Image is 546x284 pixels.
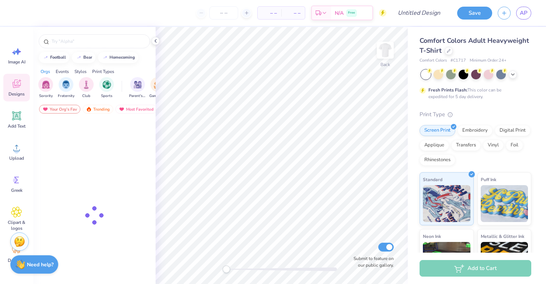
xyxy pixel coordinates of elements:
img: Metallic & Glitter Ink [481,242,528,279]
input: – – [209,6,238,20]
div: Embroidery [458,125,493,136]
div: Print Types [92,68,114,75]
label: Submit to feature on our public gallery. [349,255,394,269]
input: Untitled Design [392,6,446,20]
div: filter for Game Day [149,77,166,99]
button: filter button [79,77,94,99]
div: Most Favorited [115,105,157,114]
div: Digital Print [495,125,531,136]
span: – – [262,9,277,17]
span: AP [520,9,528,17]
span: Add Text [8,123,25,129]
img: trending.gif [86,107,92,112]
img: Fraternity Image [62,80,70,89]
div: Rhinestones [420,155,455,166]
div: filter for Sorority [38,77,53,99]
div: filter for Fraternity [58,77,74,99]
div: Your Org's Fav [39,105,80,114]
img: trend_line.gif [76,55,82,60]
div: Trending [83,105,113,114]
div: Transfers [451,140,481,151]
button: filter button [149,77,166,99]
span: Free [348,10,355,15]
span: N/A [335,9,344,17]
img: Parent's Weekend Image [133,80,142,89]
img: Sorority Image [42,80,50,89]
span: Sports [101,93,112,99]
input: Try "Alpha" [51,38,145,45]
button: football [39,52,69,63]
span: Image AI [8,59,25,65]
img: Puff Ink [481,185,528,222]
img: Neon Ink [423,242,470,279]
span: Standard [423,176,442,183]
span: Clipart & logos [4,219,29,231]
div: filter for Club [79,77,94,99]
div: Foil [506,140,523,151]
div: filter for Parent's Weekend [129,77,146,99]
strong: Need help? [27,261,53,268]
div: This color can be expedited for 5 day delivery. [428,87,519,100]
div: Vinyl [483,140,504,151]
div: Orgs [41,68,50,75]
span: Parent's Weekend [129,93,146,99]
img: trend_line.gif [102,55,108,60]
span: – – [286,9,300,17]
img: Back [378,43,393,58]
span: # C1717 [451,58,466,64]
img: Sports Image [102,80,111,89]
span: Fraternity [58,93,74,99]
button: filter button [38,77,53,99]
span: Decorate [8,257,25,263]
img: most_fav.gif [42,107,48,112]
div: bear [83,55,92,59]
img: Standard [423,185,470,222]
span: Puff Ink [481,176,496,183]
span: Comfort Colors Adult Heavyweight T-Shirt [420,36,529,55]
button: bear [72,52,95,63]
button: Save [457,7,492,20]
img: trend_line.gif [43,55,49,60]
div: homecoming [109,55,135,59]
button: filter button [58,77,74,99]
span: Greek [11,187,22,193]
span: Metallic & Glitter Ink [481,232,524,240]
span: Club [82,93,90,99]
span: Designs [8,91,25,97]
button: filter button [129,77,146,99]
span: Neon Ink [423,232,441,240]
a: AP [516,7,531,20]
div: Styles [74,68,87,75]
img: most_fav.gif [119,107,125,112]
div: Events [56,68,69,75]
button: filter button [99,77,114,99]
span: Comfort Colors [420,58,447,64]
span: Sorority [39,93,53,99]
img: Game Day Image [154,80,162,89]
div: Applique [420,140,449,151]
div: Accessibility label [223,266,230,273]
div: Back [380,61,390,68]
span: Minimum Order: 24 + [470,58,507,64]
div: filter for Sports [99,77,114,99]
div: Print Type [420,110,531,119]
strong: Fresh Prints Flash: [428,87,467,93]
span: Game Day [149,93,166,99]
img: Club Image [82,80,90,89]
button: homecoming [98,52,138,63]
div: Screen Print [420,125,455,136]
span: Upload [9,155,24,161]
div: football [50,55,66,59]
